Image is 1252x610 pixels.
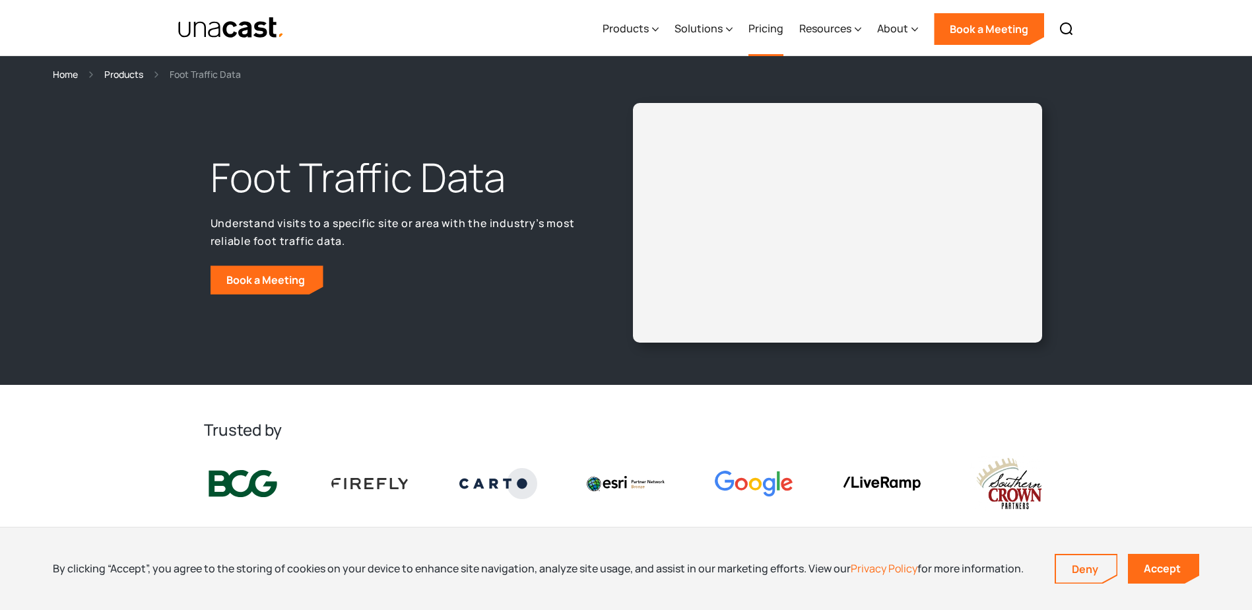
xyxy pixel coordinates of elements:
[877,20,908,36] div: About
[643,114,1032,332] iframe: Unacast - European Vaccines v2
[1059,21,1074,37] img: Search icon
[1128,554,1199,584] a: Accept
[53,67,78,82] a: Home
[204,419,1049,440] h2: Trusted by
[748,2,783,56] a: Pricing
[178,17,285,40] img: Unacast text logo
[204,467,282,500] img: BCG logo
[587,476,665,491] img: Esri logo
[675,2,733,56] div: Solutions
[799,20,851,36] div: Resources
[211,265,323,294] a: Book a Meeting
[851,561,917,576] a: Privacy Policy
[799,2,861,56] div: Resources
[459,468,537,498] img: Carto logo
[53,561,1024,576] div: By clicking “Accept”, you agree to the storing of cookies on your device to enhance site navigati...
[603,2,659,56] div: Products
[1056,555,1117,583] a: Deny
[178,17,285,40] a: home
[877,2,918,56] div: About
[211,151,584,204] h1: Foot Traffic Data
[934,13,1044,45] a: Book a Meeting
[843,477,921,491] img: liveramp logo
[170,67,241,82] div: Foot Traffic Data
[603,20,649,36] div: Products
[675,20,723,36] div: Solutions
[211,215,584,250] p: Understand visits to a specific site or area with the industry’s most reliable foot traffic data.
[331,478,409,489] img: Firefly Advertising logo
[104,67,143,82] a: Products
[715,471,793,496] img: Google logo
[970,456,1048,511] img: southern crown logo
